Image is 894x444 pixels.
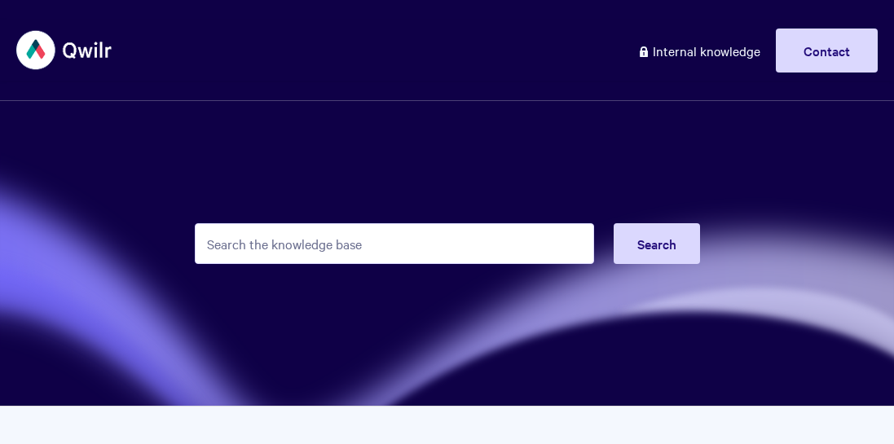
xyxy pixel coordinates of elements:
a: Internal knowledge [625,29,773,73]
span: Search [637,235,676,253]
input: Search the knowledge base [195,223,594,264]
img: Qwilr Help Center [16,20,113,81]
button: Search [614,223,700,264]
a: Contact [776,29,878,73]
